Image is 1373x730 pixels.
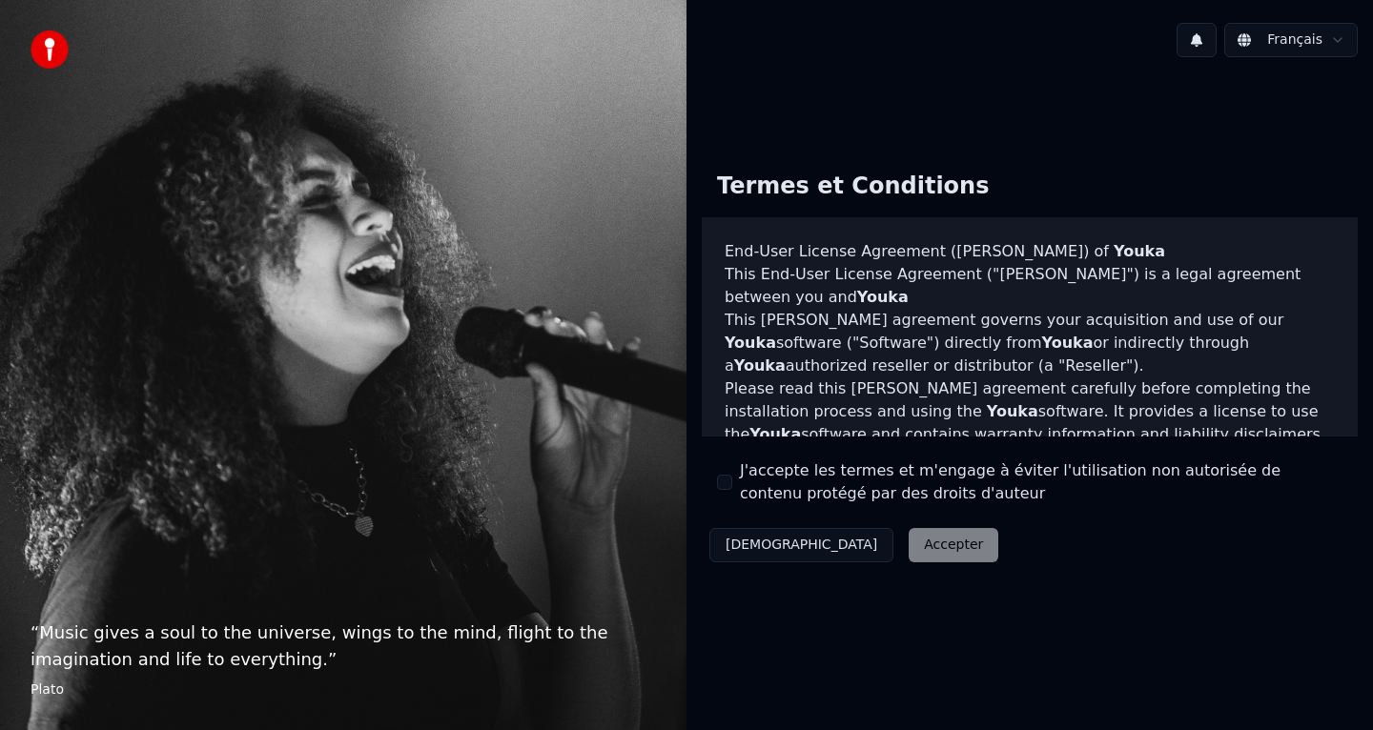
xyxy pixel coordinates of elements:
[725,377,1335,446] p: Please read this [PERSON_NAME] agreement carefully before completing the installation process and...
[725,309,1335,377] p: This [PERSON_NAME] agreement governs your acquisition and use of our software ("Software") direct...
[987,402,1038,420] span: Youka
[740,459,1342,505] label: J'accepte les termes et m'engage à éviter l'utilisation non autorisée de contenu protégé par des ...
[725,240,1335,263] h3: End-User License Agreement ([PERSON_NAME]) of
[31,619,656,673] p: “ Music gives a soul to the universe, wings to the mind, flight to the imagination and life to ev...
[31,30,69,69] img: youka
[1042,334,1094,352] span: Youka
[709,528,893,562] button: [DEMOGRAPHIC_DATA]
[749,425,801,443] span: Youka
[702,156,1004,217] div: Termes et Conditions
[857,288,909,306] span: Youka
[725,263,1335,309] p: This End-User License Agreement ("[PERSON_NAME]") is a legal agreement between you and
[31,680,656,700] footer: Plato
[725,334,776,352] span: Youka
[1114,242,1165,260] span: Youka
[734,356,786,375] span: Youka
